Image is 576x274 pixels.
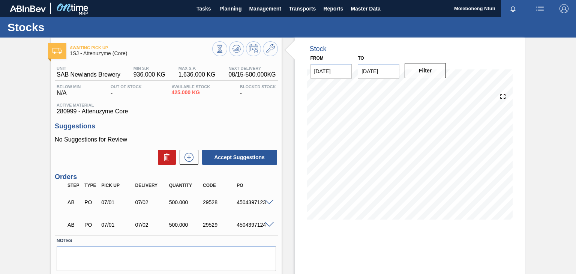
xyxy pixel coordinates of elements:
div: 4504397124 [235,222,272,228]
button: Accept Suggestions [202,150,277,165]
div: Delivery [133,183,171,188]
span: Out Of Stock [111,84,142,89]
div: Awaiting Pick Up [66,217,82,233]
span: 936.000 KG [133,71,165,78]
span: Planning [219,4,241,13]
div: 4504397123 [235,199,272,205]
span: Next Delivery [228,66,276,71]
img: Logout [559,4,568,13]
label: Notes [57,235,276,246]
label: From [310,56,324,61]
div: 500.000 [167,199,204,205]
div: 29528 [201,199,238,205]
div: Pick up [99,183,136,188]
button: Go to Master Data / General [263,41,278,56]
button: Filter [405,63,446,78]
span: MIN S.P. [133,66,165,71]
button: Stocks Overview [212,41,227,56]
span: Active Material [57,103,276,107]
input: mm/dd/yyyy [358,64,399,79]
p: AB [67,199,81,205]
span: Master Data [351,4,380,13]
button: Update Chart [229,41,244,56]
div: Awaiting Pick Up [66,194,82,211]
div: Quantity [167,183,204,188]
div: Accept Suggestions [198,149,278,166]
div: Purchase order [82,199,99,205]
div: PO [235,183,272,188]
div: Code [201,183,238,188]
div: Purchase order [82,222,99,228]
div: Delete Suggestions [154,150,176,165]
span: Tasks [195,4,212,13]
p: AB [67,222,81,228]
span: Management [249,4,281,13]
img: userActions [535,4,544,13]
h3: Orders [55,173,277,181]
span: 1SJ - Attenuzyme (Core) [70,51,212,56]
h1: Stocks [7,23,141,32]
div: Type [82,183,99,188]
span: Below Min [57,84,81,89]
p: No Suggestions for Review [55,136,277,143]
span: Blocked Stock [240,84,276,89]
span: Reports [323,4,343,13]
span: Awaiting Pick Up [70,45,212,50]
button: Notifications [501,3,525,14]
div: - [109,84,144,96]
label: to [358,56,364,61]
div: Step [66,183,82,188]
div: - [238,84,278,96]
div: N/A [55,84,82,96]
span: 1,636.000 KG [178,71,216,78]
span: SAB Newlands Brewery [57,71,120,78]
img: Ícone [52,48,62,54]
div: 07/01/2025 [99,199,136,205]
div: 07/02/2025 [133,199,171,205]
h3: Suggestions [55,122,277,130]
span: 425.000 KG [171,90,210,95]
div: 07/01/2025 [99,222,136,228]
div: 29529 [201,222,238,228]
button: Schedule Inventory [246,41,261,56]
div: 500.000 [167,222,204,228]
span: Transports [289,4,316,13]
span: Unit [57,66,120,71]
span: MAX S.P. [178,66,216,71]
div: Stock [310,45,327,53]
span: Available Stock [171,84,210,89]
span: 280999 - Attenuzyme Core [57,108,276,115]
input: mm/dd/yyyy [310,64,352,79]
img: TNhmsLtSVTkK8tSr43FrP2fwEKptu5GPRR3wAAAABJRU5ErkJggg== [10,5,46,12]
div: 07/02/2025 [133,222,171,228]
span: 08/15 - 500.000 KG [228,71,276,78]
div: New suggestion [176,150,198,165]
